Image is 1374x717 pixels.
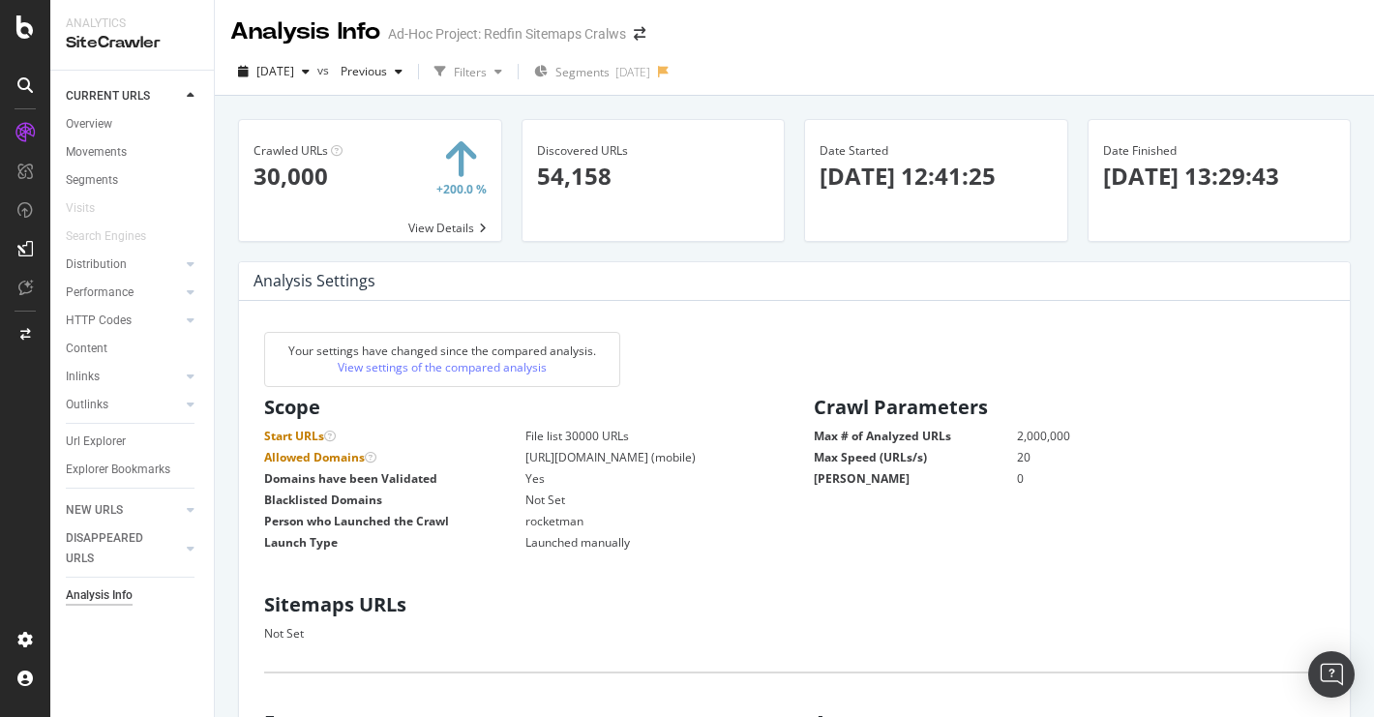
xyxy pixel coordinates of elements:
span: Previous [333,63,387,79]
div: SiteCrawler [66,32,198,54]
dd: File list 30000 URLs [477,428,775,444]
dt: Max Speed (URLs/s) [814,449,1017,465]
div: arrow-right-arrow-left [634,27,645,41]
div: Analytics [66,15,198,32]
div: Open Intercom Messenger [1308,651,1355,698]
div: Distribution [66,254,127,275]
a: Analysis Info [66,585,200,606]
dd: 20 [969,449,1325,465]
dt: Launch Type [264,534,525,551]
div: Filters [454,64,487,80]
dt: [PERSON_NAME] [814,470,1017,487]
a: Visits [66,198,114,219]
a: Distribution [66,254,181,275]
div: Overview [66,114,112,134]
button: Previous [333,56,410,87]
span: Segments [555,64,610,80]
a: DISAPPEARED URLS [66,528,181,569]
dt: Allowed Domains [264,449,525,465]
button: [DATE] [230,56,317,87]
div: Explorer Bookmarks [66,460,170,480]
div: Content [66,339,107,359]
div: Performance [66,283,134,303]
div: DISAPPEARED URLS [66,528,164,569]
div: Outlinks [66,395,108,415]
a: Segments [66,170,200,191]
dd: 2,000,000 [969,428,1325,444]
div: [DATE] [615,64,650,80]
a: NEW URLS [66,500,181,521]
a: View settings of the compared analysis [338,359,547,375]
a: CURRENT URLS [66,86,181,106]
p: [DATE] 13:29:43 [1103,160,1336,193]
a: Explorer Bookmarks [66,460,200,480]
div: HTTP Codes [66,311,132,331]
dt: Person who Launched the Crawl [264,513,525,529]
a: Movements [66,142,200,163]
span: Discovered URLs [537,142,628,159]
dt: Domains have been Validated [264,470,525,487]
dd: [URL][DOMAIN_NAME] (mobile) [477,449,775,465]
div: Url Explorer [66,432,126,452]
a: Overview [66,114,200,134]
div: Analysis Info [66,585,133,606]
a: Inlinks [66,367,181,387]
dt: Blacklisted Domains [264,492,525,508]
div: Inlinks [66,367,100,387]
dt: Max # of Analyzed URLs [814,428,1017,444]
div: Segments [66,170,118,191]
a: HTTP Codes [66,311,181,331]
a: Performance [66,283,181,303]
span: 2025 Sep. 17th [256,63,294,79]
dt: Start URLs [264,428,525,444]
div: Search Engines [66,226,146,247]
h2: Scope [264,397,785,418]
h2: Crawl Parameters [814,397,1334,418]
div: NEW URLS [66,500,123,521]
a: Outlinks [66,395,181,415]
div: Not Set [264,625,785,642]
button: Segments[DATE] [526,56,658,87]
div: Your settings have changed since the compared analysis. [264,332,620,386]
div: Movements [66,142,127,163]
div: Analysis Info [230,15,380,48]
p: 54,158 [537,160,770,193]
span: Date Finished [1103,142,1177,159]
a: Url Explorer [66,432,200,452]
span: vs [317,62,333,78]
a: Content [66,339,200,359]
dd: 0 [969,470,1325,487]
div: Visits [66,198,95,219]
dd: Yes [477,470,775,487]
p: [DATE] 12:41:25 [820,160,1053,193]
dd: Launched manually [477,534,775,551]
div: CURRENT URLS [66,86,150,106]
span: Date Started [820,142,888,159]
h4: Analysis Settings [254,268,375,294]
h2: Sitemaps URLs [264,594,785,615]
div: Ad-Hoc Project: Redfin Sitemaps Cralws [388,24,626,44]
dd: rocketman [477,513,775,529]
a: Search Engines [66,226,165,247]
button: Filters [427,56,510,87]
dd: Not Set [477,492,775,508]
